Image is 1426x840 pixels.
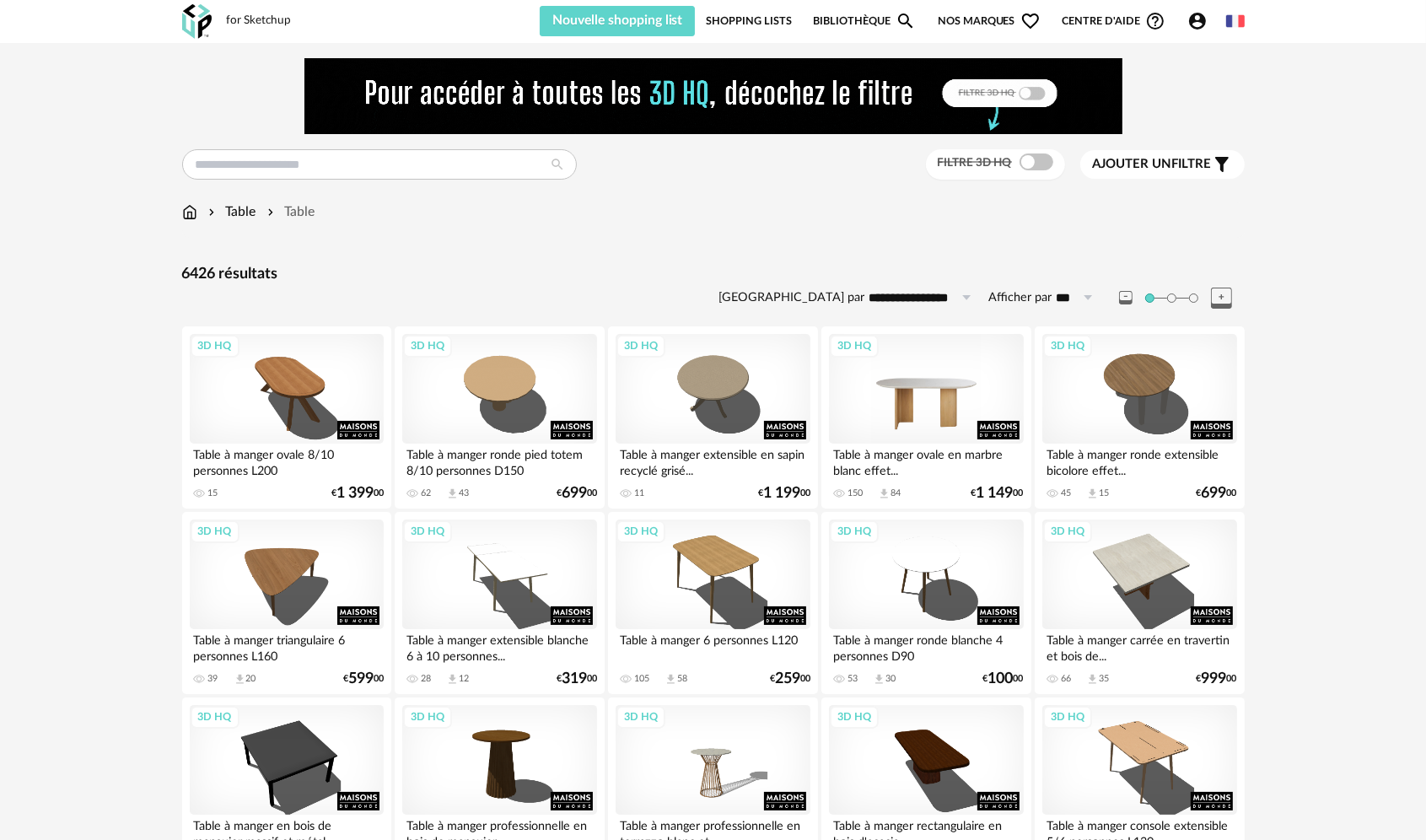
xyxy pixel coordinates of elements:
[885,673,896,685] div: 30
[830,706,879,728] div: 3D HQ
[1043,335,1092,357] div: 3D HQ
[829,629,1023,663] div: Table à manger ronde blanche 4 personnes D90
[182,265,1245,284] div: 6426 résultats
[616,706,665,728] div: 3D HQ
[557,487,597,499] div: € 00
[557,673,597,685] div: € 00
[677,673,687,685] div: 58
[208,487,218,499] div: 15
[421,673,431,685] div: 28
[608,512,817,694] a: 3D HQ Table à manger 6 personnes L120 105 Download icon 58 €25900
[395,326,604,509] a: 3D HQ Table à manger ronde pied totem 8/10 personnes D150 62 Download icon 43 €69900
[205,202,218,222] img: svg+xml;base64,PHN2ZyB3aWR0aD0iMTYiIGhlaWdodD0iMTYiIHZpZXdCb3g9IjAgMCAxNiAxNiIgZmlsbD0ibm9uZSIgeG...
[540,6,696,36] button: Nouvelle shopping list
[1086,487,1099,500] span: Download icon
[421,487,431,499] div: 62
[459,673,469,685] div: 12
[891,487,901,499] div: 84
[616,629,810,663] div: Table à manger 6 personnes L120
[938,157,1012,169] span: Filtre 3D HQ
[1099,487,1109,499] div: 15
[1035,512,1244,694] a: 3D HQ Table à manger carrée en travertin et bois de... 66 Download icon 35 €99900
[1202,673,1227,685] span: 999
[1099,673,1109,685] div: 35
[1226,12,1245,30] img: fr
[403,706,452,728] div: 3D HQ
[873,673,885,686] span: Download icon
[246,673,256,685] div: 20
[971,487,1024,499] div: € 00
[1145,11,1165,31] span: Help Circle Outline icon
[616,335,665,357] div: 3D HQ
[1197,673,1237,685] div: € 00
[182,512,391,694] a: 3D HQ Table à manger triangulaire 6 personnes L160 39 Download icon 20 €59900
[191,520,239,542] div: 3D HQ
[182,4,212,39] img: OXP
[1080,150,1245,179] button: Ajouter unfiltre Filter icon
[830,520,879,542] div: 3D HQ
[1062,11,1165,31] span: Centre d'aideHelp Circle Outline icon
[403,335,452,357] div: 3D HQ
[758,487,810,499] div: € 00
[1043,706,1092,728] div: 3D HQ
[763,487,800,499] span: 1 199
[446,487,459,500] span: Download icon
[706,6,792,36] a: Shopping Lists
[813,6,916,36] a: BibliothèqueMagnify icon
[1093,156,1212,173] span: filtre
[446,673,459,686] span: Download icon
[348,673,374,685] span: 599
[331,487,384,499] div: € 00
[343,673,384,685] div: € 00
[775,673,800,685] span: 259
[719,290,865,306] label: [GEOGRAPHIC_DATA] par
[182,326,391,509] a: 3D HQ Table à manger ovale 8/10 personnes L200 15 €1 39900
[1042,629,1236,663] div: Table à manger carrée en travertin et bois de...
[829,444,1023,477] div: Table à manger ovale en marbre blanc effet...
[1042,444,1236,477] div: Table à manger ronde extensible bicolore effet...
[459,487,469,499] div: 43
[403,520,452,542] div: 3D HQ
[634,673,649,685] div: 105
[878,487,891,500] span: Download icon
[896,11,916,31] span: Magnify icon
[1035,326,1244,509] a: 3D HQ Table à manger ronde extensible bicolore effet... 45 Download icon 15 €69900
[562,487,587,499] span: 699
[988,673,1014,685] span: 100
[1197,487,1237,499] div: € 00
[395,512,604,694] a: 3D HQ Table à manger extensible blanche 6 à 10 personnes... 28 Download icon 12 €31900
[182,202,197,222] img: svg+xml;base64,PHN2ZyB3aWR0aD0iMTYiIGhlaWdodD0iMTciIHZpZXdCb3g9IjAgMCAxNiAxNyIgZmlsbD0ibm9uZSIgeG...
[983,673,1024,685] div: € 00
[1020,11,1041,31] span: Heart Outline icon
[665,673,677,686] span: Download icon
[1212,154,1232,175] span: Filter icon
[848,487,863,499] div: 150
[227,13,292,29] div: for Sketchup
[770,673,810,685] div: € 00
[989,290,1052,306] label: Afficher par
[190,629,384,663] div: Table à manger triangulaire 6 personnes L160
[1061,673,1071,685] div: 66
[1061,487,1071,499] div: 45
[304,58,1122,134] img: FILTRE%20HQ%20NEW_V1%20(4).gif
[616,520,665,542] div: 3D HQ
[977,487,1014,499] span: 1 149
[821,512,1030,694] a: 3D HQ Table à manger ronde blanche 4 personnes D90 53 Download icon 30 €10000
[191,335,239,357] div: 3D HQ
[402,444,596,477] div: Table à manger ronde pied totem 8/10 personnes D150
[608,326,817,509] a: 3D HQ Table à manger extensible en sapin recyclé grisé... 11 €1 19900
[616,444,810,477] div: Table à manger extensible en sapin recyclé grisé...
[562,673,587,685] span: 319
[190,444,384,477] div: Table à manger ovale 8/10 personnes L200
[208,673,218,685] div: 39
[1187,11,1208,31] span: Account Circle icon
[848,673,858,685] div: 53
[552,13,683,27] span: Nouvelle shopping list
[1187,11,1215,31] span: Account Circle icon
[191,706,239,728] div: 3D HQ
[821,326,1030,509] a: 3D HQ Table à manger ovale en marbre blanc effet... 150 Download icon 84 €1 14900
[234,673,246,686] span: Download icon
[830,335,879,357] div: 3D HQ
[336,487,374,499] span: 1 399
[1086,673,1099,686] span: Download icon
